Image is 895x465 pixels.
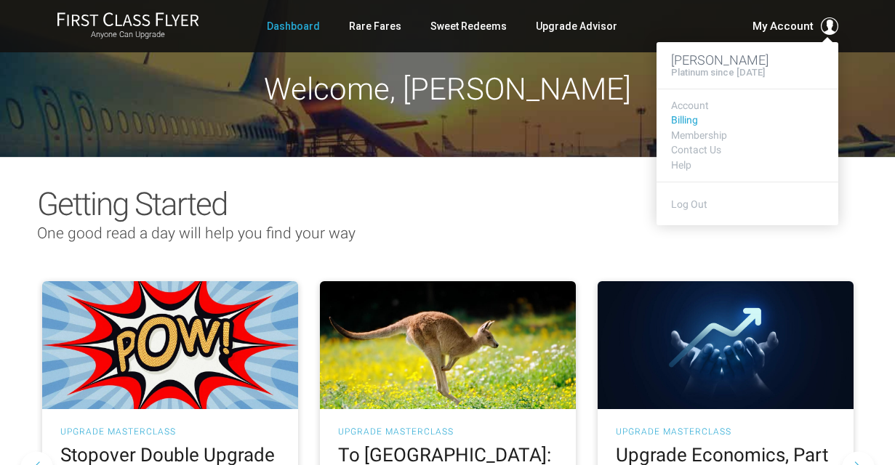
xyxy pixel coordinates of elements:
[671,160,824,171] a: Help
[671,115,824,126] a: Billing
[671,145,824,155] a: Contact Us
[671,130,824,141] a: Membership
[671,100,824,111] a: Account
[752,17,814,35] span: My Account
[57,12,199,27] img: First Class Flyer
[338,427,558,436] h3: UPGRADE MASTERCLASS
[536,13,617,39] a: Upgrade Advisor
[349,13,401,39] a: Rare Fares
[57,30,199,40] small: Anyone Can Upgrade
[671,53,824,68] h3: [PERSON_NAME]
[37,185,227,223] span: Getting Started
[616,427,835,436] h3: UPGRADE MASTERCLASS
[671,68,765,78] h4: Platinum since [DATE]
[671,198,707,210] a: Log Out
[264,71,631,107] span: Welcome, [PERSON_NAME]
[267,13,320,39] a: Dashboard
[752,17,838,35] button: My Account
[60,427,280,436] h3: UPGRADE MASTERCLASS
[37,225,356,242] span: One good read a day will help you find your way
[57,12,199,41] a: First Class FlyerAnyone Can Upgrade
[430,13,507,39] a: Sweet Redeems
